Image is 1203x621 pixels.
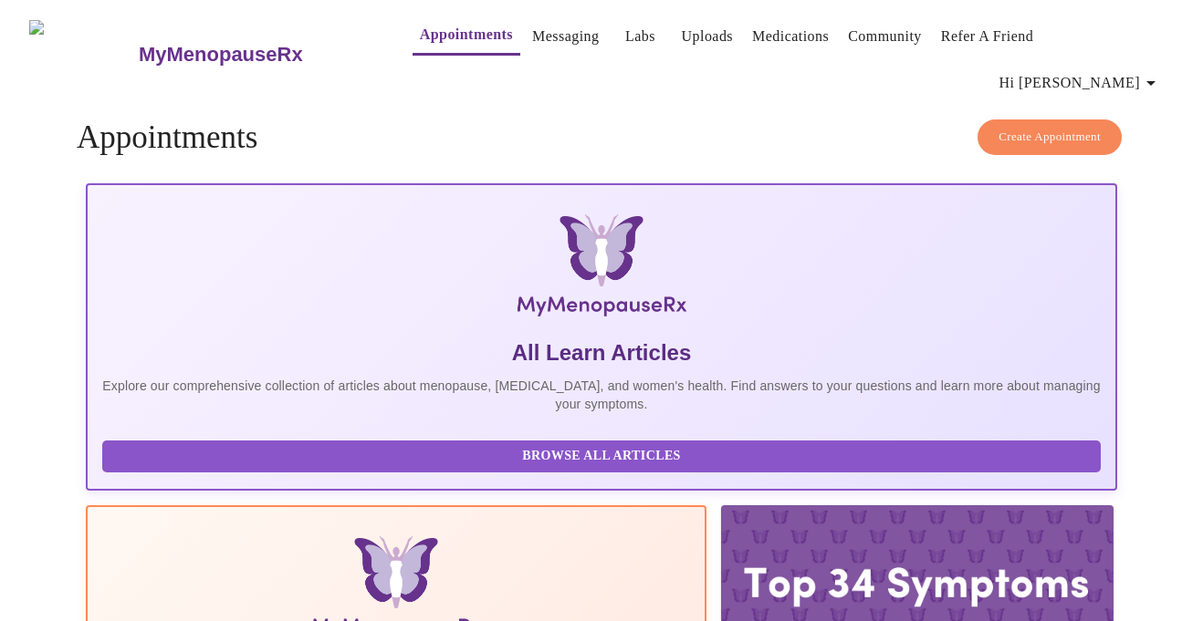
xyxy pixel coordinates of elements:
img: MyMenopauseRx Logo [29,20,136,88]
a: Messaging [532,24,599,49]
button: Messaging [525,18,606,55]
button: Appointments [413,16,520,56]
a: Appointments [420,22,513,47]
span: Create Appointment [999,127,1101,148]
a: MyMenopauseRx [136,23,375,87]
h5: All Learn Articles [102,338,1101,367]
button: Labs [612,18,670,55]
span: Browse All Articles [120,445,1083,468]
h4: Appointments [77,119,1126,156]
a: Labs [625,24,655,49]
button: Uploads [675,18,741,55]
button: Browse All Articles [102,440,1101,472]
button: Refer a Friend [934,18,1041,55]
img: MyMenopauseRx Logo [257,214,946,324]
button: Hi [PERSON_NAME] [992,65,1169,101]
a: Browse All Articles [102,447,1105,462]
a: Uploads [682,24,734,49]
h3: MyMenopauseRx [139,43,303,67]
p: Explore our comprehensive collection of articles about menopause, [MEDICAL_DATA], and women's hea... [102,377,1101,413]
span: Hi [PERSON_NAME] [999,70,1162,96]
a: Medications [752,24,829,49]
button: Community [841,18,929,55]
a: Refer a Friend [941,24,1034,49]
button: Medications [745,18,836,55]
button: Create Appointment [978,119,1122,155]
a: Community [848,24,922,49]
